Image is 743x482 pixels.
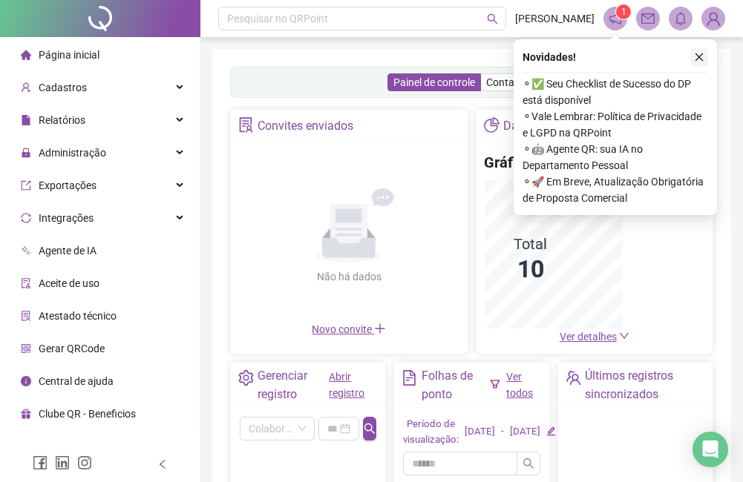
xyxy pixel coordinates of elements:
div: Open Intercom Messenger [693,432,728,467]
span: 1 [621,7,626,17]
span: Painel de controle [393,76,475,88]
span: Clube QR - Beneficios [39,408,136,420]
a: Ver todos [506,371,533,399]
span: search [523,458,534,469]
span: bell [674,12,687,25]
span: notification [609,12,622,25]
span: user-add [21,82,31,93]
div: Últimos registros sincronizados [585,366,705,403]
div: Folhas de ponto [422,366,491,403]
span: [PERSON_NAME] [515,10,595,27]
span: instagram [77,455,92,470]
span: sync [21,213,31,223]
span: search [364,423,376,435]
span: solution [21,311,31,321]
span: Relatórios [39,114,85,126]
span: solution [238,117,254,133]
div: Não há dados [281,268,417,285]
span: Cadastros [39,82,87,93]
span: search [487,13,498,24]
span: edit [546,426,556,436]
span: Novo convite [312,323,386,335]
img: 76514 [702,7,724,30]
span: home [21,50,31,60]
span: file [21,115,31,125]
span: linkedin [55,455,70,470]
span: Contabilidade [486,76,550,88]
span: close [694,52,704,62]
span: down [619,331,629,341]
span: lock [21,148,31,158]
span: Gerar QRCode [39,343,105,354]
div: [DATE] [465,424,495,440]
h4: Gráfico [484,152,532,173]
span: gift [21,409,31,419]
span: Exportações [39,179,96,191]
div: Período de visualização: [403,417,459,448]
div: Dashboard de jornada [503,113,620,139]
span: pie-chart [484,117,500,133]
div: [DATE] [510,424,540,440]
span: audit [21,278,31,288]
a: Ver detalhes down [560,331,629,343]
div: Convites enviados [258,113,353,139]
span: ⚬ Vale Lembrar: Política de Privacidade e LGPD na QRPoint [523,108,708,141]
span: setting [238,370,254,386]
span: plus [374,323,386,334]
span: qrcode [21,343,31,354]
span: Agente de IA [39,245,96,257]
a: Abrir registro [329,371,364,399]
span: info-circle [21,376,31,386]
span: ⚬ 🚀 Em Breve, Atualização Obrigatória de Proposta Comercial [523,174,708,206]
span: left [157,459,168,469]
span: mail [641,12,655,25]
span: Integrações [39,212,94,224]
div: Gerenciar registro [258,366,329,403]
sup: 1 [616,4,631,19]
span: Página inicial [39,49,99,61]
div: - [501,424,504,440]
span: filter [490,379,500,389]
span: team [566,370,581,386]
span: ⚬ ✅ Seu Checklist de Sucesso do DP está disponível [523,76,708,108]
span: Central de ajuda [39,375,114,387]
span: export [21,180,31,191]
span: Novidades ! [523,49,576,65]
span: ⚬ 🤖 Agente QR: sua IA no Departamento Pessoal [523,141,708,174]
span: Administração [39,147,106,159]
span: Atestado técnico [39,310,117,322]
span: facebook [33,455,48,470]
span: file-text [402,370,417,386]
span: Ver detalhes [560,331,617,343]
span: Aceite de uso [39,277,99,289]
